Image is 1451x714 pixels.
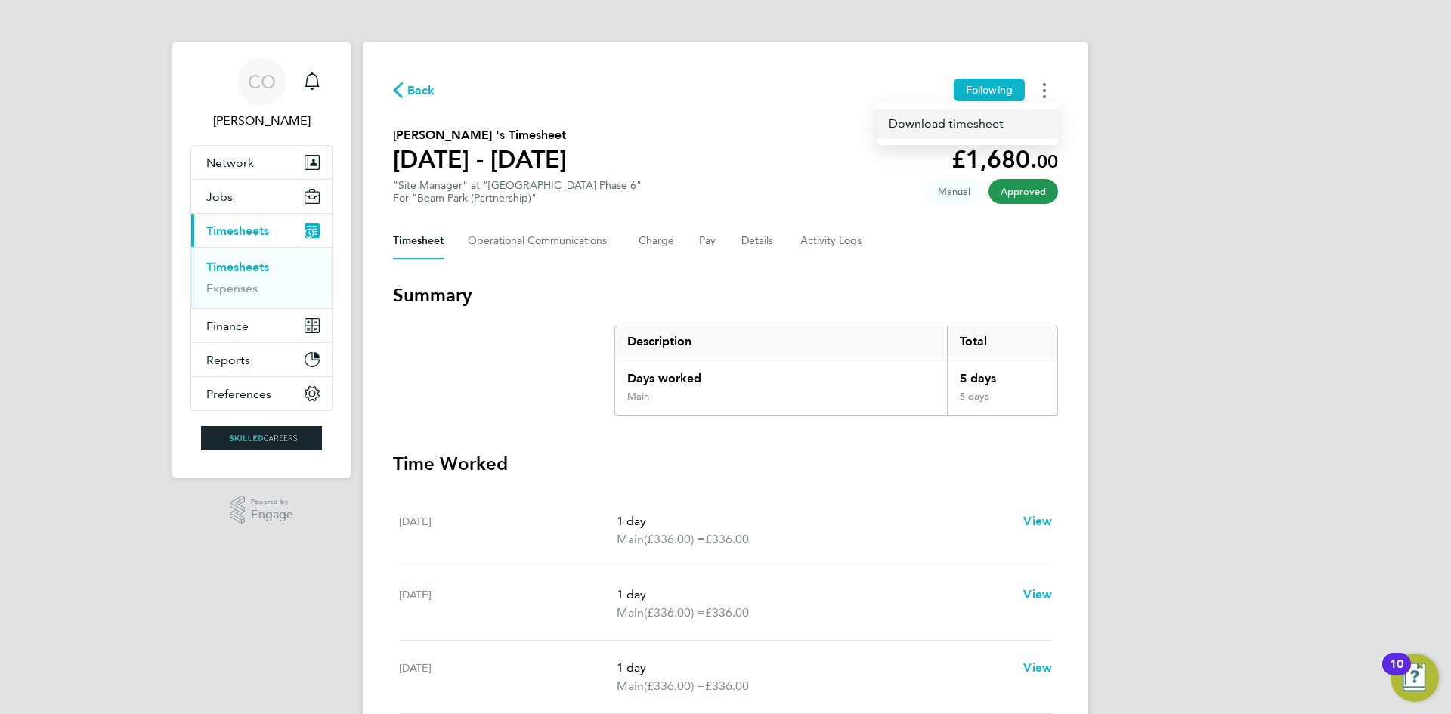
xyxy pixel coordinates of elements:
a: Timesheets Menu [877,109,1058,139]
span: This timesheet was manually created. [926,179,982,204]
p: 1 day [617,586,1011,604]
span: Main [617,530,644,549]
div: Summary [614,326,1058,416]
button: Details [741,223,776,259]
button: Jobs [191,180,332,213]
nav: Main navigation [172,42,351,478]
button: Preferences [191,377,332,410]
app-decimal: £1,680. [951,145,1058,174]
div: [DATE] [399,586,617,622]
span: Network [206,156,254,170]
div: Days worked [615,357,947,391]
span: Finance [206,319,249,333]
span: Following [966,83,1013,97]
a: Expenses [206,281,258,295]
p: 1 day [617,659,1011,677]
button: Network [191,146,332,179]
div: Timesheets [191,247,332,308]
div: 5 days [947,357,1057,391]
div: 5 days [947,391,1057,415]
button: Activity Logs [800,223,864,259]
span: (£336.00) = [644,532,705,546]
a: CO[PERSON_NAME] [190,57,333,130]
span: Main [617,677,644,695]
button: Timesheets [191,214,332,247]
span: £336.00 [705,605,749,620]
button: Operational Communications [468,223,614,259]
span: £336.00 [705,532,749,546]
h3: Summary [393,283,1058,308]
span: View [1023,587,1052,601]
span: Back [407,82,435,100]
div: 10 [1390,664,1403,684]
a: View [1023,512,1052,530]
h3: Time Worked [393,452,1058,476]
a: Go to home page [190,426,333,450]
button: Pay [699,223,717,259]
a: Timesheets [206,260,269,274]
span: Reports [206,353,250,367]
span: £336.00 [705,678,749,693]
button: Reports [191,343,332,376]
a: View [1023,586,1052,604]
button: Open Resource Center, 10 new notifications [1391,654,1439,702]
div: Description [615,326,947,357]
div: Total [947,326,1057,357]
button: Back [393,81,435,100]
span: CO [248,72,276,91]
span: Main [617,604,644,622]
button: Timesheets Menu [1031,79,1058,102]
h1: [DATE] - [DATE] [393,144,567,175]
div: Main [627,391,649,403]
div: "Site Manager" at "[GEOGRAPHIC_DATA] Phase 6" [393,179,642,205]
div: [DATE] [399,659,617,695]
a: Powered byEngage [230,496,294,524]
h2: [PERSON_NAME] 's Timesheet [393,126,567,144]
img: skilledcareers-logo-retina.png [201,426,322,450]
div: For "Beam Park (Partnership)" [393,192,642,205]
span: Jobs [206,190,233,204]
span: View [1023,514,1052,528]
span: Craig O'Donovan [190,112,333,130]
span: View [1023,660,1052,675]
div: [DATE] [399,512,617,549]
span: This timesheet has been approved. [988,179,1058,204]
button: Timesheet [393,223,444,259]
span: (£336.00) = [644,678,705,693]
span: Engage [251,508,293,521]
span: Powered by [251,496,293,508]
span: 00 [1037,150,1058,172]
span: (£336.00) = [644,605,705,620]
p: 1 day [617,512,1011,530]
span: Timesheets [206,224,269,238]
button: Finance [191,309,332,342]
button: Charge [639,223,675,259]
button: Following [954,79,1025,101]
a: View [1023,659,1052,677]
span: Preferences [206,387,271,401]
